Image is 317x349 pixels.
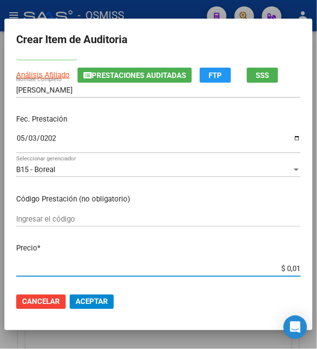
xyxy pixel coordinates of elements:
h2: Crear Item de Auditoria [16,30,301,49]
span: Análisis Afiliado [16,71,70,79]
span: SSS [256,71,269,80]
div: Open Intercom Messenger [284,316,307,339]
span: Prestaciones Auditadas [92,71,186,80]
span: FTP [209,71,222,80]
button: SSS [247,68,278,83]
span: B15 - Boreal [16,165,55,174]
button: Prestaciones Auditadas [78,68,192,83]
p: Fec. Prestación [16,114,301,125]
p: Código Prestación (no obligatorio) [16,194,301,205]
p: Precio [16,243,301,254]
button: Cancelar [16,295,66,309]
button: FTP [200,68,231,83]
span: Cancelar [22,298,60,306]
span: Aceptar [76,298,108,306]
button: Aceptar [70,295,114,309]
